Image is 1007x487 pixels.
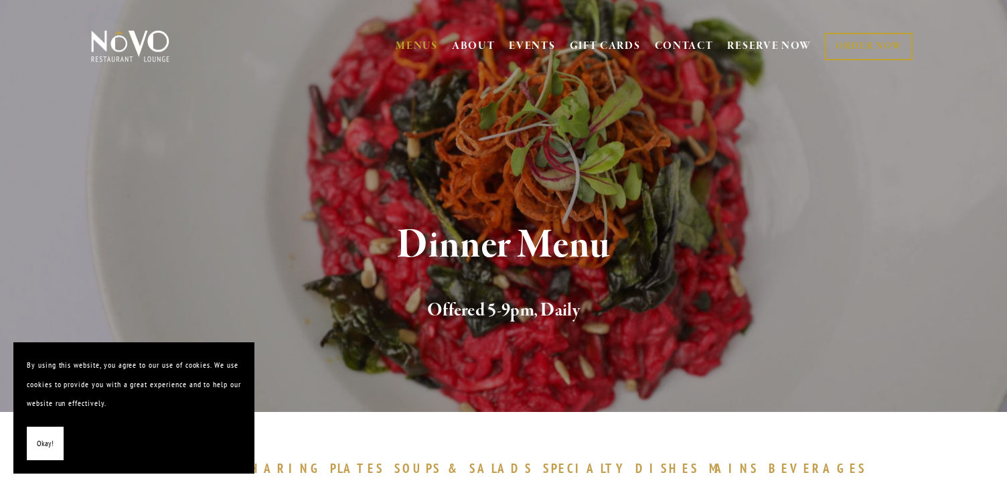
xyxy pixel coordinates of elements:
[543,460,629,476] span: SPECIALTY
[469,460,534,476] span: SALADS
[709,460,766,476] a: MAINS
[394,460,540,476] a: SOUPS&SALADS
[134,460,174,476] span: SMALL
[543,460,705,476] a: SPECIALTYDISHES
[37,434,54,454] span: Okay!
[769,460,873,476] a: BEVERAGES
[509,40,555,53] a: EVENTS
[27,427,64,461] button: Okay!
[727,33,811,59] a: RESERVE NOW
[181,460,232,476] span: BITES
[452,40,495,53] a: ABOUT
[825,33,913,60] a: ORDER NOW
[448,460,463,476] span: &
[113,224,894,267] h1: Dinner Menu
[396,40,438,53] a: MENUS
[242,460,324,476] span: SHARING
[88,29,172,63] img: Novo Restaurant &amp; Lounge
[769,460,866,476] span: BEVERAGES
[242,460,391,476] a: SHARINGPLATES
[709,460,759,476] span: MAINS
[134,460,239,476] a: SMALLBITES
[570,33,641,59] a: GIFT CARDS
[330,460,384,476] span: PLATES
[394,460,441,476] span: SOUPS
[27,356,241,413] p: By using this website, you agree to our use of cookies. We use cookies to provide you with a grea...
[113,297,894,325] h2: Offered 5-9pm, Daily
[655,33,714,59] a: CONTACT
[635,460,699,476] span: DISHES
[13,342,254,474] section: Cookie banner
